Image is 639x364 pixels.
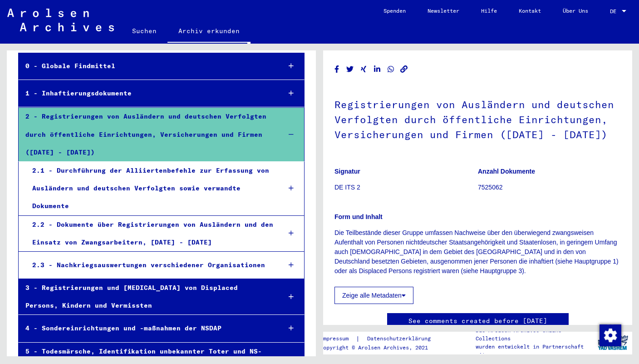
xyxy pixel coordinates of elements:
[373,64,382,75] button: Share on LinkedIn
[19,108,273,161] div: 2 - Registrierungen von Ausländern und deutschen Verfolgten durch öffentliche Einrichtungen, Vers...
[610,8,620,15] span: DE
[320,334,356,344] a: Impressum
[476,343,594,359] p: wurden entwickelt in Partnerschaft mit
[19,85,273,102] div: 1 - Inhaftierungsdokumente
[334,168,360,175] b: Signatur
[19,319,273,337] div: 4 - Sondereinrichtungen und -maßnahmen der NSDAP
[167,20,251,44] a: Archiv erkunden
[320,334,442,344] div: |
[334,183,477,192] p: DE ITS 2
[360,334,442,344] a: Datenschutzerklärung
[476,326,594,343] p: Die Arolsen Archives Online-Collections
[334,228,621,276] p: Die Teilbestände dieser Gruppe umfassen Nachweise über den überwiegend zwangsweisen Aufenthalt vo...
[345,64,355,75] button: Share on Twitter
[478,183,621,192] p: 7525062
[320,344,442,352] p: Copyright © Arolsen Archives, 2021
[334,213,383,220] b: Form und Inhalt
[334,287,413,304] button: Zeige alle Metadaten
[121,20,167,42] a: Suchen
[399,64,409,75] button: Copy link
[7,9,114,31] img: Arolsen_neg.svg
[600,324,621,346] img: Zustimmung ändern
[596,331,630,354] img: yv_logo.png
[334,84,621,154] h1: Registrierungen von Ausländern und deutschen Verfolgten durch öffentliche Einrichtungen, Versiche...
[19,57,273,75] div: 0 - Globale Findmittel
[25,256,273,274] div: 2.3 - Nachkriegsauswertungen verschiedener Organisationen
[25,162,273,215] div: 2.1 - Durchführung der Alliiertenbefehle zur Erfassung von Ausländern und deutschen Verfolgten so...
[25,216,273,251] div: 2.2 - Dokumente über Registrierungen von Ausländern und den Einsatz von Zwangsarbeitern, [DATE] -...
[19,279,273,314] div: 3 - Registrierungen und [MEDICAL_DATA] von Displaced Persons, Kindern und Vermissten
[332,64,342,75] button: Share on Facebook
[408,316,547,326] a: See comments created before [DATE]
[478,168,535,175] b: Anzahl Dokumente
[359,64,369,75] button: Share on Xing
[386,64,396,75] button: Share on WhatsApp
